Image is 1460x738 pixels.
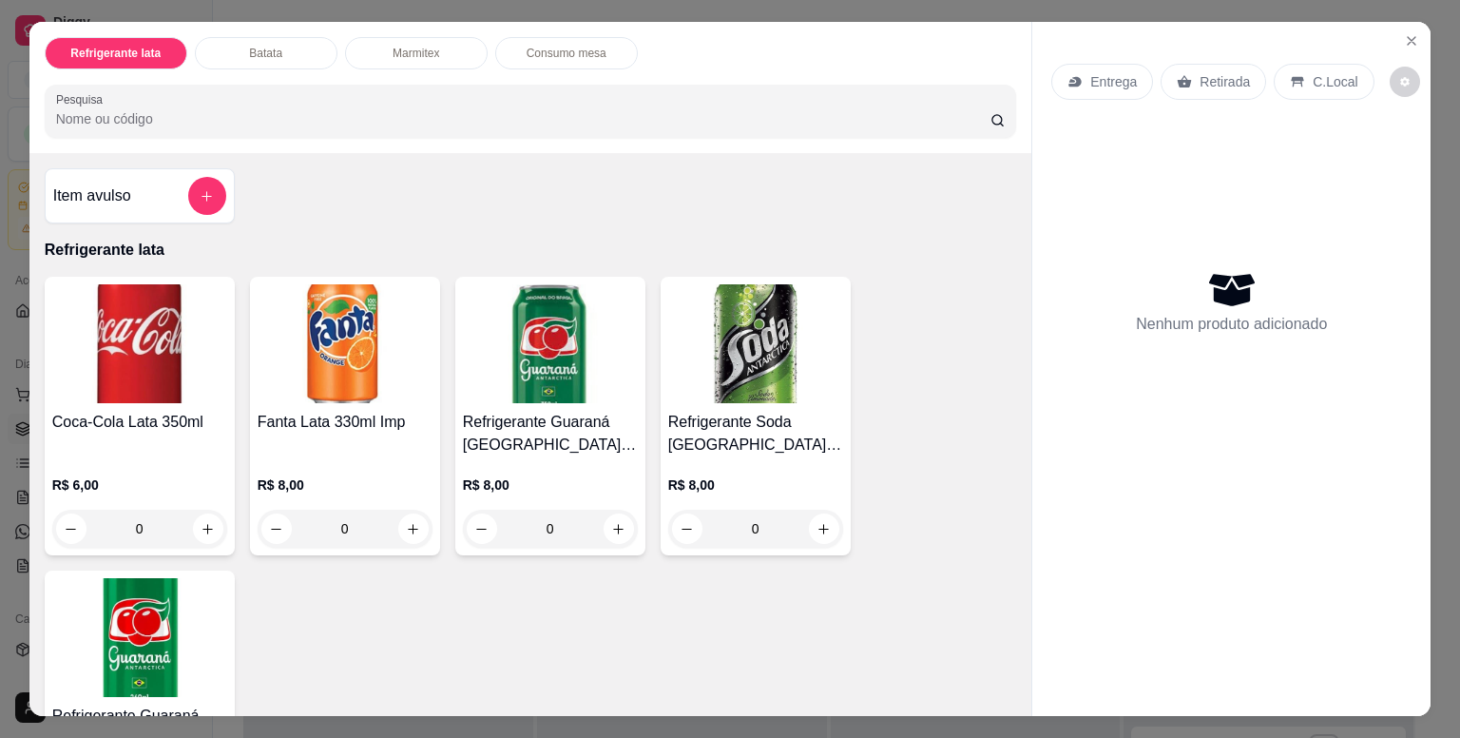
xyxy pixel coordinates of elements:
[463,411,638,456] h4: Refrigerante Guaraná [GEOGRAPHIC_DATA] Lata 350ml
[1396,26,1427,56] button: Close
[258,411,432,434] h4: Fanta Lata 330ml Imp
[52,284,227,403] img: product-image
[70,46,161,61] p: Refrigerante lata
[52,476,227,495] p: R$ 6,00
[1390,67,1420,97] button: decrease-product-quantity
[258,476,432,495] p: R$ 8,00
[809,514,839,544] button: increase-product-quantity
[56,109,990,128] input: Pesquisa
[258,284,432,403] img: product-image
[261,514,292,544] button: decrease-product-quantity
[463,284,638,403] img: product-image
[52,578,227,697] img: product-image
[668,411,843,456] h4: Refrigerante Soda [GEOGRAPHIC_DATA] Lata 350ml
[527,46,606,61] p: Consumo mesa
[393,46,439,61] p: Marmitex
[1200,72,1250,91] p: Retirada
[467,514,497,544] button: decrease-product-quantity
[463,476,638,495] p: R$ 8,00
[1136,313,1327,336] p: Nenhum produto adicionado
[668,284,843,403] img: product-image
[672,514,702,544] button: decrease-product-quantity
[398,514,429,544] button: increase-product-quantity
[193,514,223,544] button: increase-product-quantity
[249,46,282,61] p: Batata
[53,184,131,207] h4: Item avulso
[604,514,634,544] button: increase-product-quantity
[52,411,227,434] h4: Coca-Cola Lata 350ml
[56,91,109,107] label: Pesquisa
[668,476,843,495] p: R$ 8,00
[1090,72,1137,91] p: Entrega
[1313,72,1357,91] p: C.Local
[188,177,226,215] button: add-separate-item
[56,514,86,544] button: decrease-product-quantity
[45,239,1017,262] p: Refrigerante lata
